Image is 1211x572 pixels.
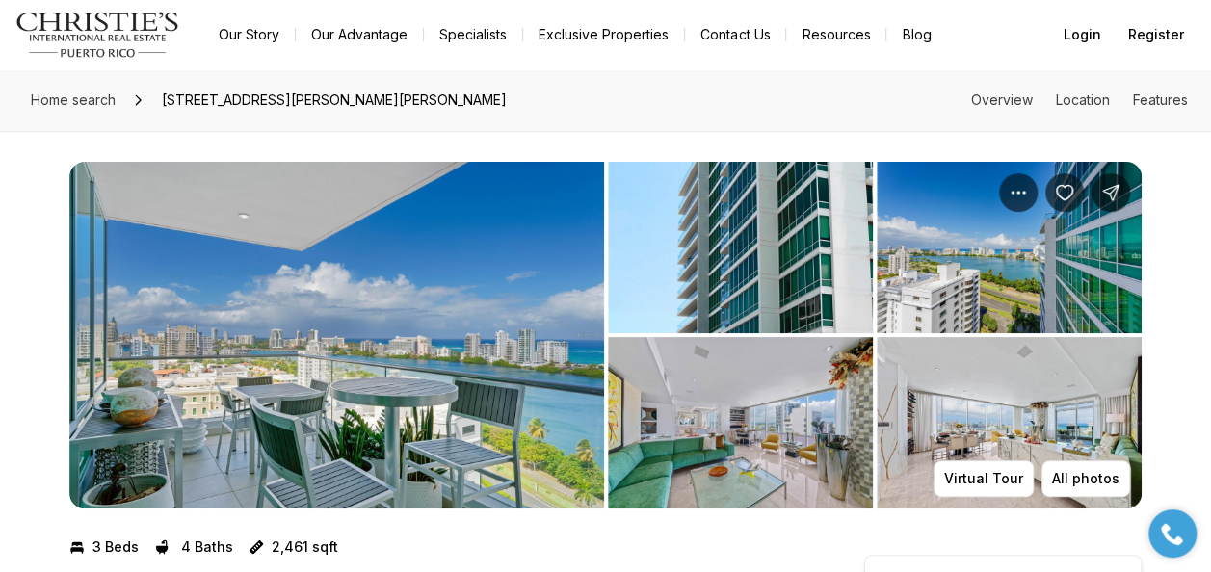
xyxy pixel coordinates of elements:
button: View image gallery [69,162,604,508]
p: Virtual Tour [944,471,1023,486]
span: Register [1128,27,1184,42]
button: Property options [999,173,1038,212]
a: Our Advantage [296,21,423,48]
li: 1 of 7 [69,162,604,508]
button: Contact Us [685,21,785,48]
img: logo [15,12,180,58]
a: Skip to: Overview [971,91,1033,108]
span: [STREET_ADDRESS][PERSON_NAME][PERSON_NAME] [154,85,514,116]
button: Login [1052,15,1113,54]
nav: Page section menu [971,92,1188,108]
a: Blog [886,21,946,48]
button: View image gallery [608,337,873,508]
button: View image gallery [608,162,873,333]
a: Exclusive Properties [523,21,684,48]
p: All photos [1052,471,1119,486]
button: Register [1117,15,1196,54]
p: 3 Beds [92,539,139,555]
li: 2 of 7 [608,162,1143,508]
a: Our Story [203,21,295,48]
p: 2,461 sqft [272,539,338,555]
button: 4 Baths [154,532,233,562]
a: Resources [786,21,885,48]
button: View image gallery [877,337,1142,508]
a: Specialists [424,21,522,48]
button: Save Property: 555 MONSERRATE ST #1404 [1045,173,1084,212]
span: Home search [31,91,116,108]
div: Listing Photos [69,162,1142,508]
button: View image gallery [877,162,1142,333]
a: Skip to: Location [1056,91,1110,108]
button: Share Property: 555 MONSERRATE ST #1404 [1092,173,1130,212]
a: Skip to: Features [1133,91,1188,108]
button: Virtual Tour [934,460,1034,497]
a: Home search [23,85,123,116]
p: 4 Baths [181,539,233,555]
span: Login [1064,27,1101,42]
button: All photos [1041,460,1130,497]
